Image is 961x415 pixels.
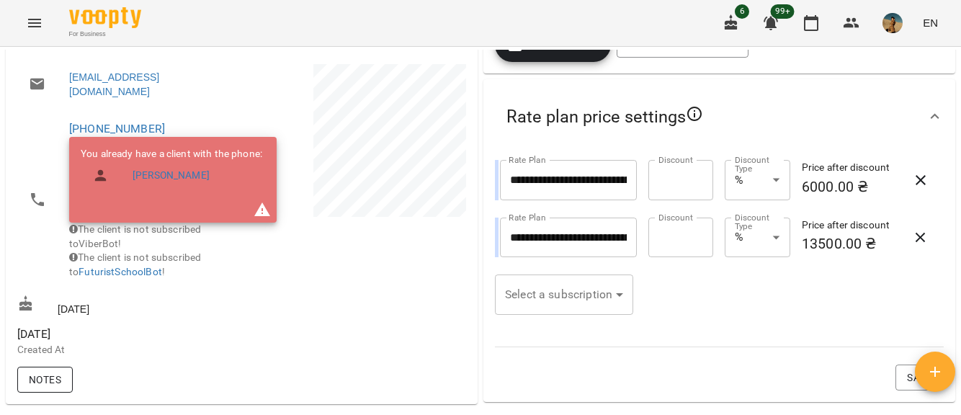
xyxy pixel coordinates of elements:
img: Voopty Logo [69,7,141,28]
button: Menu [17,6,52,40]
h6: Price after discount [802,160,906,176]
span: [DATE] [17,326,239,343]
button: EN [917,9,944,36]
a: [PHONE_NUMBER] [69,122,165,135]
div: ​ [495,275,633,315]
div: % [725,160,790,200]
ul: You already have a client with the phone: [81,147,262,195]
a: [EMAIL_ADDRESS][DOMAIN_NAME] [69,70,228,99]
span: The client is not subscribed to ! [69,251,201,277]
div: [DATE] [14,293,242,319]
h6: 13500.00 ₴ [802,233,906,255]
span: Notes [29,371,61,388]
h6: 6000.00 ₴ [802,176,906,198]
span: Rate plan price settings [506,105,703,128]
button: Notes [17,367,73,393]
p: Created At [17,343,239,357]
div: Rate plan price settings [483,79,955,154]
span: EN [923,15,938,30]
span: For Business [69,30,141,39]
a: [PERSON_NAME] [133,169,210,183]
span: 99+ [771,4,795,19]
span: The client is not subscribed to ViberBot! [69,223,201,249]
a: FuturistSchoolBot [79,266,162,277]
img: 60eca85a8c9650d2125a59cad4a94429.JPG [882,13,903,33]
span: Save [907,369,932,386]
div: % [725,218,790,258]
h6: Price after discount [802,218,906,233]
span: 6 [735,4,749,19]
svg: In case no one rate plan chooses, client will see all public rate plans [686,105,703,122]
button: Save [895,365,944,391]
